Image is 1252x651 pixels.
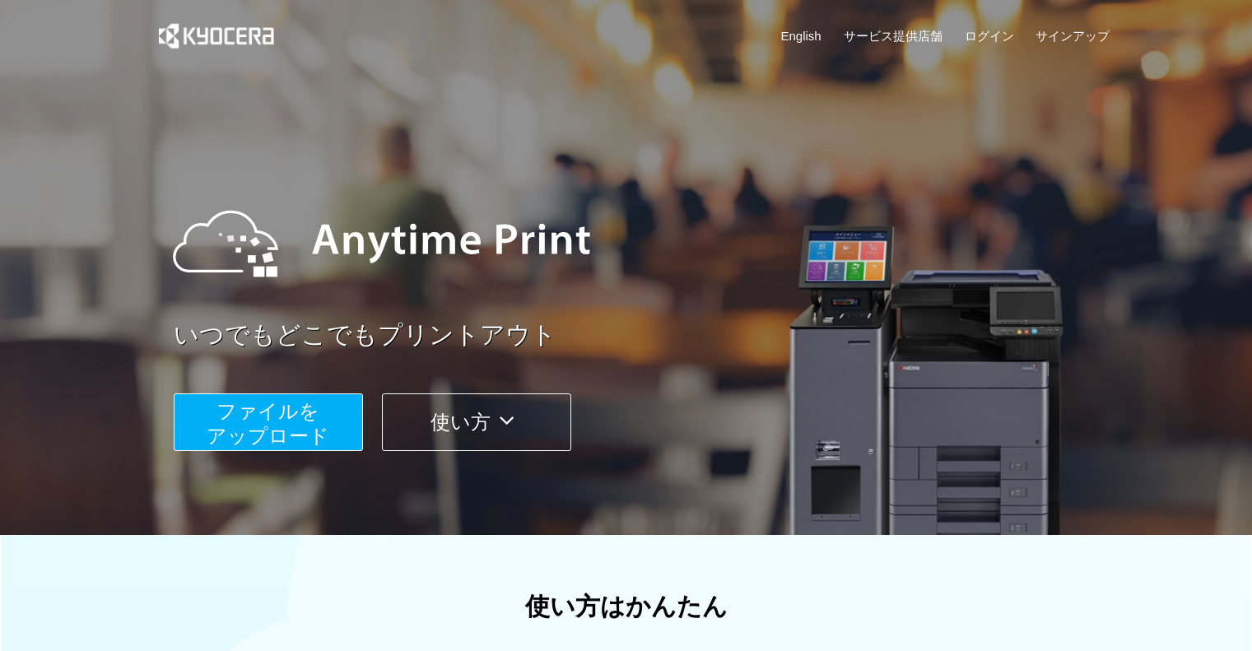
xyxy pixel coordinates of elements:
[174,318,1120,353] a: いつでもどこでもプリントアウト
[382,393,571,451] button: 使い方
[965,27,1014,44] a: ログイン
[781,27,821,44] a: English
[1036,27,1110,44] a: サインアップ
[844,27,942,44] a: サービス提供店舗
[207,400,329,447] span: ファイルを ​​アップロード
[174,393,363,451] button: ファイルを​​アップロード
